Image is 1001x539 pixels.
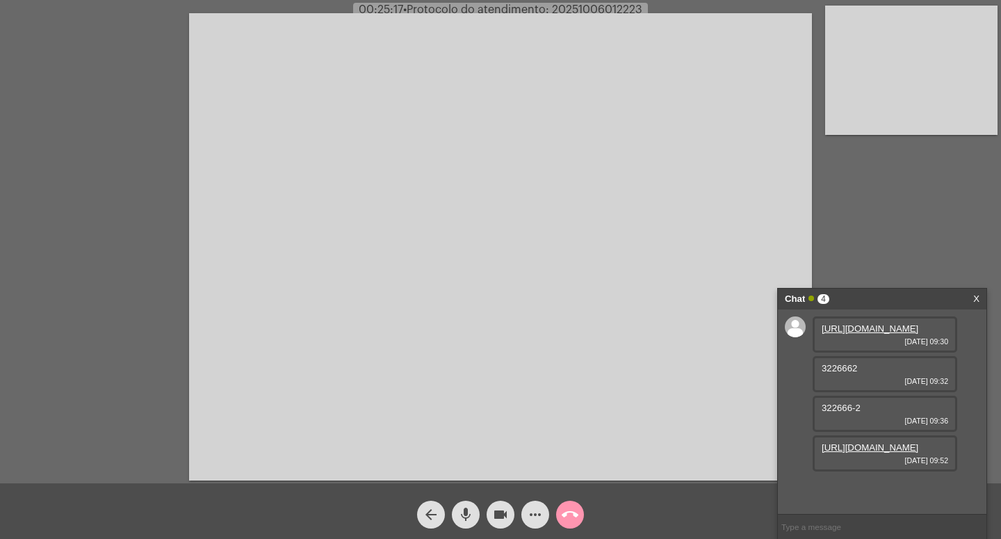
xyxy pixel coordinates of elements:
span: • [403,4,407,15]
span: [DATE] 09:36 [822,417,948,425]
a: X [973,289,979,309]
mat-icon: call_end [562,506,578,523]
span: [DATE] 09:30 [822,337,948,346]
span: 4 [817,294,829,304]
strong: Chat [785,289,805,309]
a: [URL][DOMAIN_NAME] [822,442,918,453]
input: Type a message [778,515,986,539]
mat-icon: more_horiz [527,506,544,523]
span: [DATE] 09:32 [822,377,948,385]
a: [URL][DOMAIN_NAME] [822,323,918,334]
span: Online [808,296,814,301]
mat-icon: videocam [492,506,509,523]
span: 322666-2 [822,403,861,413]
mat-icon: mic [457,506,474,523]
mat-icon: arrow_back [423,506,439,523]
span: Protocolo do atendimento: 20251006012223 [403,4,642,15]
span: [DATE] 09:52 [822,456,948,465]
span: 00:25:17 [359,4,403,15]
span: 3226662 [822,363,857,373]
